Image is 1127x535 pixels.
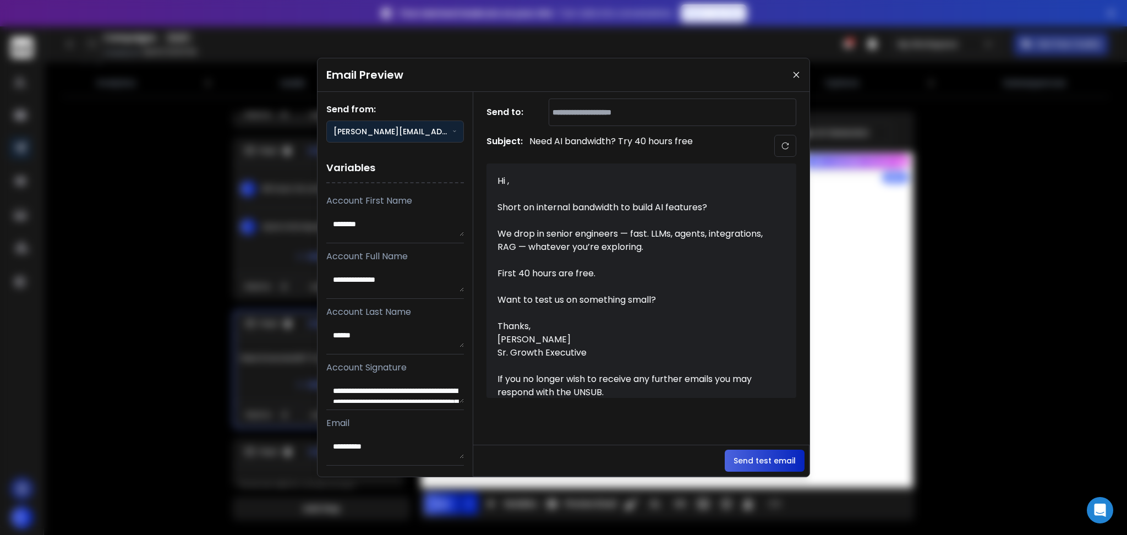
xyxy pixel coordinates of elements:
p: Account Last Name [326,305,464,319]
h1: Subject: [486,135,523,157]
div: Sr. Growth Executive [497,346,773,359]
h1: Send from: [326,103,464,116]
h1: Email Preview [326,67,403,83]
div: First 40 hours are free. [497,267,773,280]
p: Email [326,417,464,430]
p: Account First Name [326,194,464,208]
p: Need AI bandwidth? Try 40 hours free [529,135,693,157]
div: Hi , [497,174,773,188]
div: If you no longer wish to receive any further emails you may respond with the UNSUB. [497,373,773,399]
div: Open Intercom Messenger [1087,497,1113,523]
h1: Variables [326,154,464,183]
p: Account Signature [326,361,464,374]
div: Short on internal bandwidth to build AI features? [497,201,773,214]
button: Send test email [725,450,805,472]
div: We drop in senior engineers — fast. LLMs, agents, integrations, RAG — whatever you’re exploring. [497,227,773,254]
p: [PERSON_NAME][EMAIL_ADDRESS][PERSON_NAME][DOMAIN_NAME] [333,126,452,137]
div: Thanks, [497,320,773,333]
div: Want to test us on something small? [497,293,773,307]
h1: Send to: [486,106,530,119]
div: [PERSON_NAME] [497,333,773,346]
p: Account Full Name [326,250,464,263]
